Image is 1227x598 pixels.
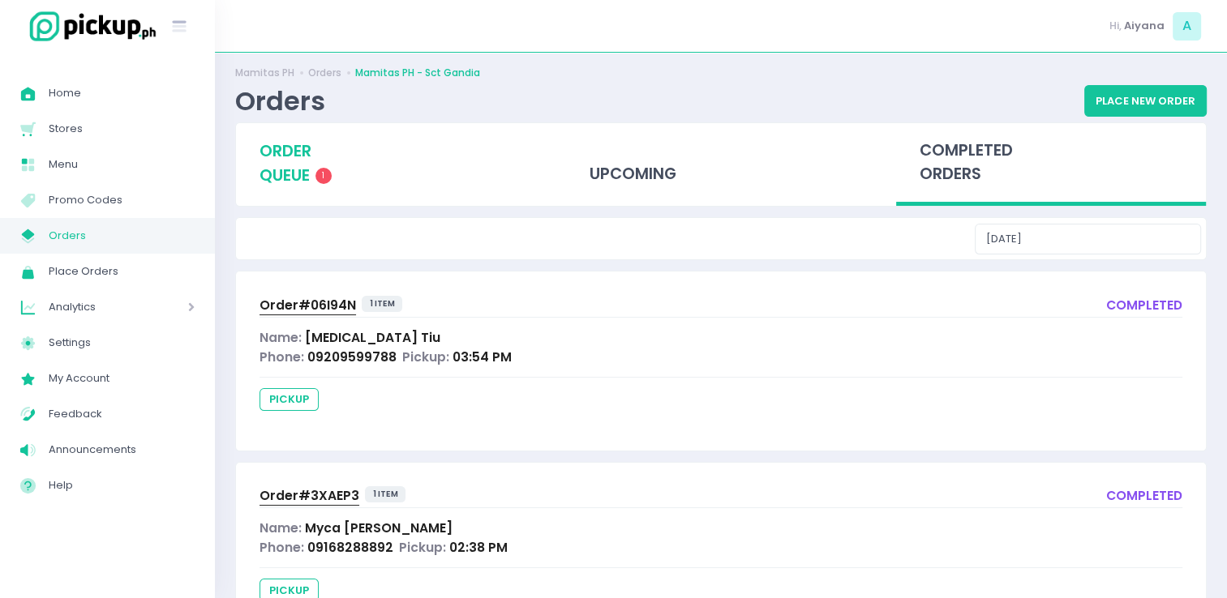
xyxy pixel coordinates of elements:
[49,404,195,425] span: Feedback
[307,348,397,365] span: 09209599788
[896,123,1206,207] div: completed orders
[260,487,359,504] span: Order# 3XAEP3
[1124,18,1165,34] span: Aiyana
[49,118,195,139] span: Stores
[453,348,512,365] span: 03:54 PM
[49,190,195,211] span: Promo Codes
[305,519,453,536] span: Myca [PERSON_NAME]
[307,539,393,556] span: 09168288892
[362,296,403,312] span: 1 item
[235,66,294,80] a: Mamitas PH
[49,154,195,175] span: Menu
[365,486,406,502] span: 1 item
[260,539,304,556] span: Phone:
[49,368,195,389] span: My Account
[260,486,359,508] a: Order#3XAEP3
[449,539,508,556] span: 02:38 PM
[1109,18,1122,34] span: Hi,
[1084,85,1207,116] button: Place New Order
[260,388,319,411] span: pickup
[399,539,446,556] span: Pickup:
[260,348,304,365] span: Phone:
[260,519,302,536] span: Name:
[1106,296,1182,318] div: completed
[305,329,440,346] span: [MEDICAL_DATA] Tiu
[49,225,195,246] span: Orders
[566,123,876,203] div: upcoming
[308,66,341,80] a: Orders
[49,439,195,460] span: Announcements
[260,296,356,318] a: Order#06I94N
[315,168,332,184] span: 1
[402,348,449,365] span: Pickup:
[1173,12,1201,41] span: A
[1106,486,1182,508] div: completed
[49,332,195,353] span: Settings
[355,66,480,80] a: Mamitas PH - Sct Gandia
[235,85,325,117] div: Orders
[49,297,142,318] span: Analytics
[260,297,356,314] span: Order# 06I94N
[49,475,195,496] span: Help
[49,261,195,282] span: Place Orders
[20,9,158,44] img: logo
[260,140,311,186] span: order queue
[49,83,195,104] span: Home
[260,329,302,346] span: Name:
